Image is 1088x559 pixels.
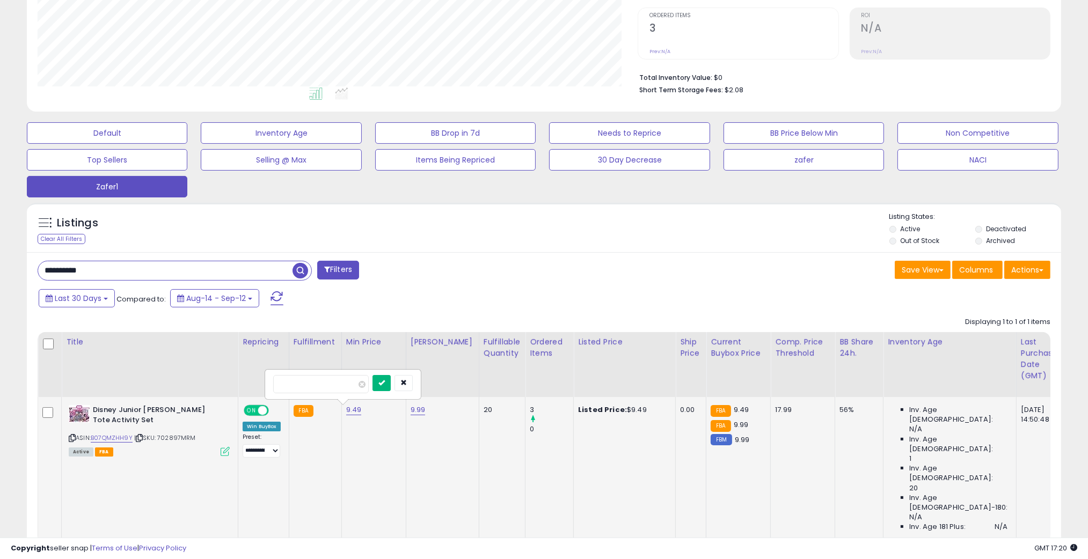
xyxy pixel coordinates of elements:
small: FBA [711,405,731,417]
span: Inv. Age 181 Plus: [909,522,966,532]
div: 0 [530,424,573,434]
div: Clear All Filters [38,234,85,244]
p: Listing States: [889,212,1061,222]
div: $9.49 [578,405,667,415]
div: Min Price [346,336,401,348]
h2: 3 [649,22,838,36]
span: All listings currently available for purchase on Amazon [69,447,93,457]
span: N/A [909,512,922,522]
div: 56% [839,405,875,415]
span: N/A [909,424,922,434]
span: 9.99 [735,435,750,445]
div: 3 [530,405,573,415]
a: Privacy Policy [139,543,186,553]
label: Deactivated [986,224,1026,233]
button: NACI [897,149,1058,171]
span: 2025-10-13 17:20 GMT [1034,543,1077,553]
a: 9.49 [346,404,362,415]
span: Compared to: [116,294,166,304]
button: 30 Day Decrease [549,149,710,171]
b: Short Term Storage Fees: [639,85,723,94]
div: ASIN: [69,405,230,455]
h5: Listings [57,216,98,231]
button: zafer [724,149,884,171]
button: Needs to Reprice [549,122,710,144]
button: Last 30 Days [39,289,115,307]
button: Default [27,122,187,144]
div: Fulfillable Quantity [484,336,521,359]
b: Disney Junior [PERSON_NAME] Tote Activity Set [93,405,223,428]
div: Preset: [243,433,281,458]
div: BB Share 24h. [839,336,879,359]
button: Aug-14 - Sep-12 [170,289,259,307]
div: Ship Price [680,336,702,359]
div: Listed Price [578,336,671,348]
span: 9.49 [734,404,749,415]
div: Fulfillment [294,336,337,348]
span: Inv. Age [DEMOGRAPHIC_DATA]: [909,464,1007,483]
span: OFF [267,406,284,415]
button: Columns [952,261,1003,279]
span: Inv. Age [DEMOGRAPHIC_DATA]: [909,435,1007,454]
span: | SKU: 702897MRM [134,433,196,442]
div: [DATE] 14:50:48 [1021,405,1056,424]
a: B07QMZHH9Y [91,433,133,443]
div: 20 [484,405,517,415]
span: Last 30 Days [55,293,101,304]
span: $2.08 [725,85,743,95]
button: Inventory Age [201,122,361,144]
div: 17.99 [775,405,827,415]
button: Zafer1 [27,176,187,197]
div: Displaying 1 to 1 of 1 items [965,317,1050,327]
button: Top Sellers [27,149,187,171]
label: Out of Stock [901,236,940,245]
div: Last Purchase Date (GMT) [1021,336,1060,381]
button: Items Being Repriced [375,149,536,171]
small: FBA [294,405,313,417]
b: Listed Price: [578,404,627,415]
div: 0.00 [680,405,698,415]
a: Terms of Use [92,543,137,553]
button: BB Price Below Min [724,122,884,144]
button: Save View [895,261,951,279]
small: FBM [711,434,732,445]
div: Repricing [243,336,284,348]
span: ROI [861,13,1050,19]
a: 9.99 [411,404,426,415]
div: Comp. Price Threshold [775,336,830,359]
div: Inventory Age [888,336,1011,348]
button: Selling @ Max [201,149,361,171]
button: Filters [317,261,359,279]
img: 519BjiuGEoL._SL40_.jpg [69,405,90,423]
label: Archived [986,236,1015,245]
b: Total Inventory Value: [639,73,712,82]
span: Aug-14 - Sep-12 [186,293,246,304]
li: $0 [639,70,1042,83]
span: Ordered Items [649,13,838,19]
small: Prev: N/A [649,48,670,55]
div: Ordered Items [530,336,569,359]
button: Non Competitive [897,122,1058,144]
div: Current Buybox Price [711,336,766,359]
h2: N/A [861,22,1050,36]
span: ON [245,406,258,415]
div: [PERSON_NAME] [411,336,474,348]
span: Columns [959,264,993,275]
span: 20 [909,483,918,493]
span: N/A [995,522,1007,532]
button: Actions [1004,261,1050,279]
span: FBA [95,447,113,457]
label: Active [901,224,921,233]
div: Win BuyBox [243,422,281,431]
small: FBA [711,420,731,432]
div: Title [66,336,233,348]
span: Inv. Age [DEMOGRAPHIC_DATA]: [909,405,1007,424]
span: 1 [909,454,911,464]
span: Inv. Age [DEMOGRAPHIC_DATA]-180: [909,493,1007,512]
small: Prev: N/A [861,48,882,55]
strong: Copyright [11,543,50,553]
span: 9.99 [734,420,749,430]
div: seller snap | | [11,543,186,554]
button: BB Drop in 7d [375,122,536,144]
